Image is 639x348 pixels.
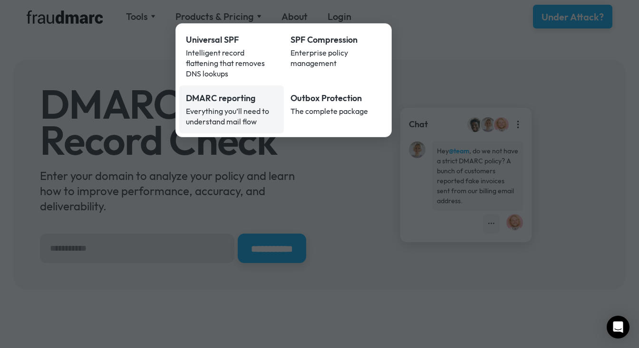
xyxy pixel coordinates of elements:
[290,34,382,46] div: SPF Compression
[290,47,382,68] div: Enterprise policy management
[290,106,382,116] div: The complete package
[284,85,388,133] a: Outbox ProtectionThe complete package
[290,92,382,104] div: Outbox Protection
[607,316,629,339] div: Open Intercom Messenger
[179,85,284,133] a: DMARC reportingEverything you’ll need to understand mail flow
[186,47,277,79] div: Intelligent record flattening that removes DNS lookups
[186,34,277,46] div: Universal SPF
[186,92,277,104] div: DMARC reporting
[186,106,277,127] div: Everything you’ll need to understand mail flow
[175,23,392,137] nav: Products & Pricing
[179,27,284,85] a: Universal SPFIntelligent record flattening that removes DNS lookups
[284,27,388,85] a: SPF CompressionEnterprise policy management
